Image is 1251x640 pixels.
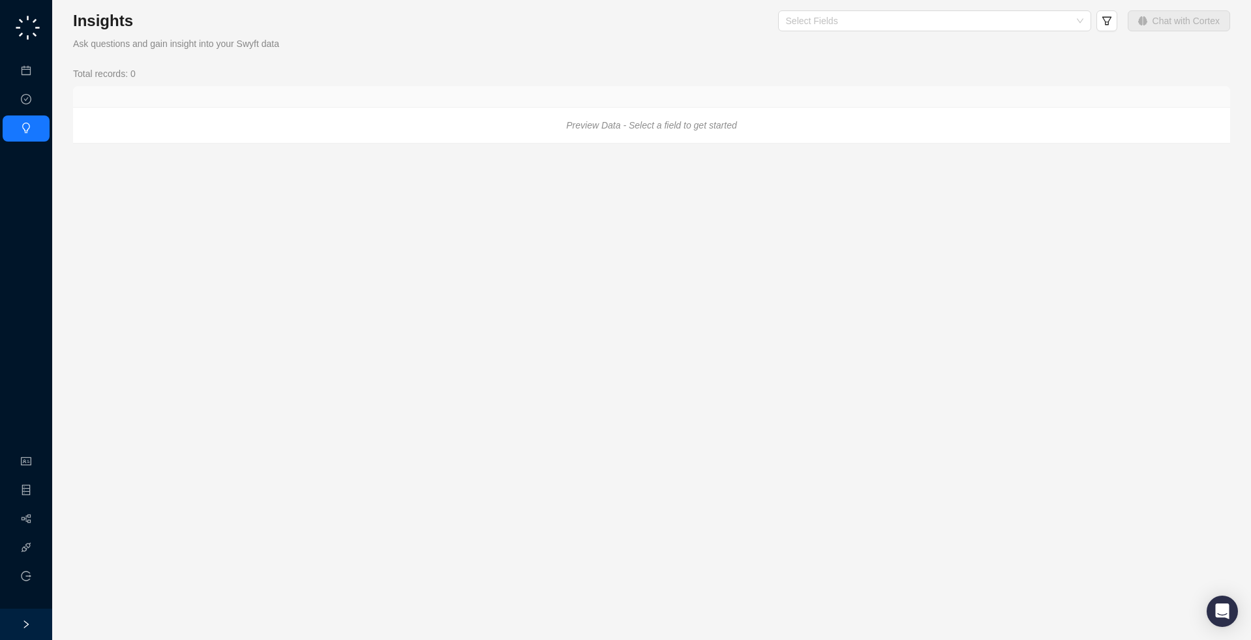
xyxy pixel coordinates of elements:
img: logo-small-C4UdH2pc.png [13,13,42,42]
span: logout [21,571,31,581]
span: Ask questions and gain insight into your Swyft data [73,38,279,49]
span: right [22,620,31,629]
i: Preview Data - Select a field to get started [566,120,736,130]
button: Chat with Cortex [1128,10,1230,31]
h3: Insights [73,10,279,31]
div: Open Intercom Messenger [1207,596,1238,627]
span: filter [1102,16,1112,26]
span: Total records: 0 [73,67,136,81]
